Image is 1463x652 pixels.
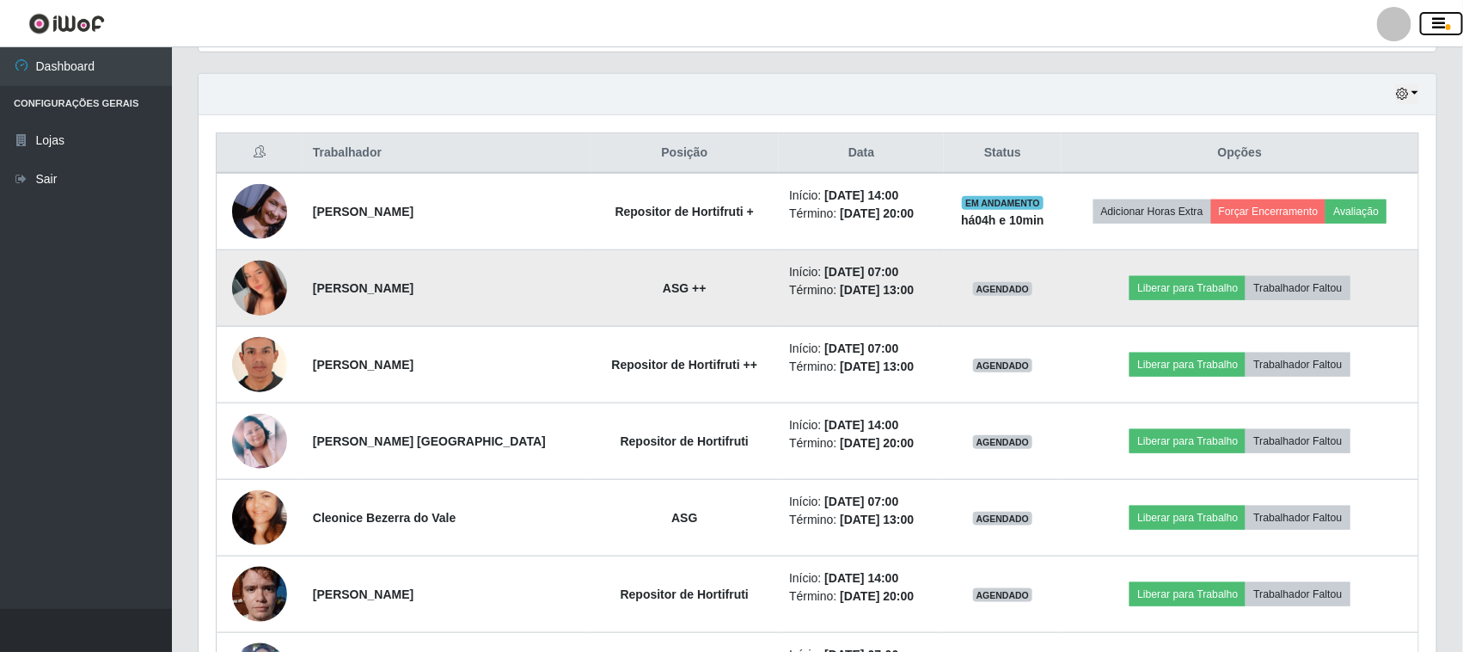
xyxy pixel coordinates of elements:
strong: [PERSON_NAME] [313,587,413,601]
time: [DATE] 14:00 [824,188,898,202]
img: 1753979789562.jpeg [232,325,287,405]
button: Avaliação [1325,200,1386,224]
strong: [PERSON_NAME] [313,281,413,295]
strong: há 04 h e 10 min [961,213,1044,227]
li: Término: [789,587,934,606]
strong: Repositor de Hortifruti [621,587,749,601]
button: Liberar para Trabalho [1129,582,1246,606]
th: Status [944,133,1062,174]
span: AGENDADO [973,512,1033,526]
strong: Repositor de Hortifruti ++ [612,358,758,372]
li: Início: [789,493,934,511]
button: Trabalhador Faltou [1246,429,1350,453]
img: 1756303335716.jpeg [232,227,287,350]
time: [DATE] 07:00 [824,341,898,355]
span: AGENDADO [973,435,1033,449]
span: EM ANDAMENTO [962,196,1044,210]
strong: [PERSON_NAME] [313,205,413,218]
li: Término: [789,434,934,452]
th: Data [779,133,944,174]
time: [DATE] 14:00 [824,571,898,585]
strong: ASG ++ [663,281,707,295]
strong: Repositor de Hortifruti + [615,205,754,218]
time: [DATE] 13:00 [840,513,914,526]
time: [DATE] 13:00 [840,283,914,297]
li: Início: [789,263,934,281]
li: Término: [789,511,934,529]
li: Término: [789,281,934,299]
button: Liberar para Trabalho [1129,506,1246,530]
time: [DATE] 13:00 [840,360,914,373]
button: Liberar para Trabalho [1129,429,1246,453]
li: Início: [789,187,934,205]
th: Trabalhador [303,133,591,174]
button: Adicionar Horas Extra [1093,200,1211,224]
li: Início: [789,569,934,587]
time: [DATE] 07:00 [824,265,898,279]
time: [DATE] 20:00 [840,589,914,603]
strong: [PERSON_NAME] [313,358,413,372]
time: [DATE] 20:00 [840,206,914,220]
img: 1754441632912.jpeg [232,557,287,630]
img: 1754489888368.jpeg [232,184,287,239]
strong: [PERSON_NAME] [GEOGRAPHIC_DATA] [313,434,546,448]
button: Liberar para Trabalho [1129,353,1246,377]
th: Opções [1062,133,1419,174]
li: Término: [789,358,934,376]
img: 1693706792822.jpeg [232,414,287,469]
span: AGENDADO [973,588,1033,602]
th: Posição [591,133,780,174]
time: [DATE] 20:00 [840,436,914,450]
li: Início: [789,416,934,434]
img: CoreUI Logo [28,13,105,34]
img: 1620185251285.jpeg [232,469,287,567]
button: Trabalhador Faltou [1246,506,1350,530]
button: Liberar para Trabalho [1129,276,1246,300]
button: Forçar Encerramento [1211,200,1326,224]
li: Término: [789,205,934,223]
strong: Repositor de Hortifruti [621,434,749,448]
strong: ASG [671,511,697,525]
button: Trabalhador Faltou [1246,353,1350,377]
span: AGENDADO [973,282,1033,296]
button: Trabalhador Faltou [1246,276,1350,300]
time: [DATE] 07:00 [824,495,898,508]
time: [DATE] 14:00 [824,418,898,432]
span: AGENDADO [973,359,1033,372]
li: Início: [789,340,934,358]
button: Trabalhador Faltou [1246,582,1350,606]
strong: Cleonice Bezerra do Vale [313,511,456,525]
